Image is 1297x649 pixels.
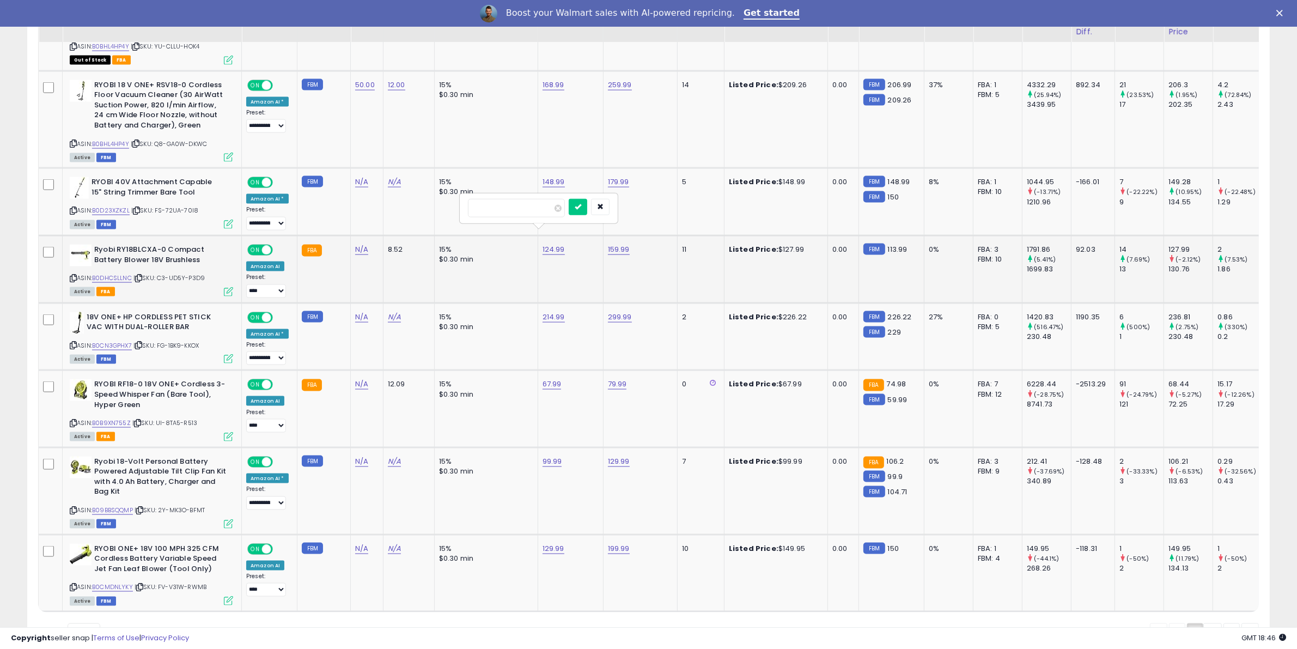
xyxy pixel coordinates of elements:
div: 0.00 [832,457,850,466]
div: 13 [1119,264,1164,274]
span: | SKU: UI-8TA5-R513 [132,418,197,427]
div: 14 [682,80,716,90]
div: 14 [1119,245,1164,254]
span: OFF [271,178,289,187]
div: 206.3 [1168,80,1213,90]
a: 67.99 [543,379,562,390]
a: N/A [355,543,368,554]
div: ASIN: [70,312,233,363]
div: 15% [439,379,529,389]
small: (2.75%) [1176,323,1199,331]
a: 199.99 [608,543,630,554]
span: ON [248,178,262,187]
small: (25.94%) [1034,90,1061,99]
b: 18V ONE+ HP CORDLESS PET STICK VAC WITH DUAL-ROLLER BAR [87,312,219,335]
span: ON [248,457,262,466]
small: FBM [863,94,885,106]
div: 15% [439,177,529,187]
b: Listed Price: [729,456,778,466]
div: Amazon AI * [246,97,289,107]
small: (-6.53%) [1176,467,1203,476]
div: 0.00 [832,312,850,322]
a: B0BHL4HP4Y [92,42,129,51]
span: 226.22 [888,312,912,322]
small: FBM [302,79,323,90]
div: 1.29 [1217,197,1262,207]
div: 8.52 [388,245,426,254]
div: FBM: 10 [978,254,1014,264]
span: OFF [271,246,289,255]
div: 4.2 [1217,80,1262,90]
b: Listed Price: [729,244,778,254]
small: FBM [863,244,885,255]
small: (-2.12%) [1176,255,1201,264]
div: 2 [1119,563,1164,573]
small: FBM [863,486,885,498]
b: RYOBI 18 V ONE+ RSV18-0 Cordless Floor Vacuum Cleaner (30 AirWatt Suction Power, 820 l/min Airflo... [94,80,227,134]
div: 0% [929,379,965,389]
div: 15.17 [1217,379,1262,389]
a: 159.99 [608,244,630,255]
div: 1 [1217,177,1262,187]
small: (11.79%) [1176,554,1199,563]
a: 168.99 [543,80,564,90]
div: FBA: 1 [978,80,1014,90]
img: 21LMI6OVOKL._SL40_.jpg [70,312,84,334]
small: (10.95%) [1176,187,1202,196]
span: FBM [96,220,116,229]
div: 134.55 [1168,197,1213,207]
div: 0.86 [1217,312,1262,322]
div: 92.03 [1076,245,1106,254]
span: All listings currently available for purchase on Amazon [70,220,95,229]
a: B0DHCSLLNC [92,274,132,283]
div: Preset: [246,409,289,433]
b: Listed Price: [729,80,778,90]
b: Ryobi RY18BLCXA-0 Compact Battery Blower 18V Brushless [94,245,227,268]
div: 149.95 [1027,544,1071,554]
small: (7.69%) [1127,255,1150,264]
a: 124.99 [543,244,565,255]
img: 31SF-060wRL._SL40_.jpg [70,80,92,102]
div: 7 [682,457,716,466]
span: | SKU: Q8-GA0W-DKWC [131,139,207,148]
small: FBA [302,245,322,257]
b: Listed Price: [729,177,778,187]
div: $127.99 [729,245,819,254]
div: 1190.35 [1076,312,1106,322]
span: ON [248,246,262,255]
div: Amazon AI * [246,329,289,339]
div: 0.00 [832,544,850,554]
div: 37% [929,80,965,90]
div: ASIN: [70,544,233,604]
div: 127.99 [1168,245,1213,254]
span: | SKU: FG-1BK9-KKOX [133,341,199,350]
span: 150 [888,543,899,554]
div: 5 [682,177,716,187]
span: OFF [271,81,289,90]
span: 59.99 [888,395,908,405]
div: 91 [1119,379,1164,389]
div: 4332.29 [1027,80,1071,90]
img: Profile image for Adrian [480,5,497,22]
div: $0.30 min [439,187,529,197]
div: 21 [1119,80,1164,90]
div: 17 [1119,100,1164,110]
div: 8741.73 [1027,399,1071,409]
small: (-50%) [1127,554,1149,563]
div: ASIN: [70,379,233,440]
div: Amazon AI * [246,474,289,483]
div: $0.30 min [439,554,529,563]
small: FBM [863,79,885,90]
div: 15% [439,312,529,322]
a: N/A [355,456,368,467]
small: (23.53%) [1127,90,1154,99]
span: ON [248,380,262,390]
a: B09BBSQQMP [92,506,133,515]
div: $226.22 [729,312,819,322]
span: | SKU: FS-72UA-70I8 [131,206,198,215]
b: RYOBI RF18-0 18V ONE+ Cordless 3-Speed Whisper Fan (Bare Tool), Hyper Green [94,379,227,413]
small: (-22.22%) [1127,187,1158,196]
span: OFF [271,380,289,390]
a: B0B9XN755Z [92,418,131,428]
a: N/A [388,543,401,554]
